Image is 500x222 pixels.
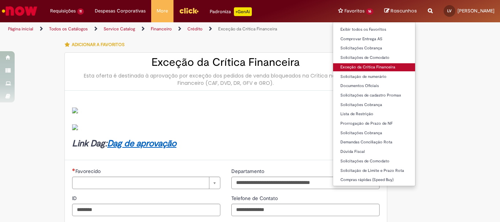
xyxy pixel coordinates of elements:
img: click_logo_yellow_360x200.png [179,5,199,16]
img: sys_attachment.do [72,108,78,113]
a: Solicitação de numerário [333,73,415,81]
strong: Link Dag: [72,138,176,149]
ul: Favoritos [333,22,415,186]
div: Esta oferta é destinada à aprovação por exceção dos pedidos de venda bloqueados na Crítica nas al... [72,72,380,87]
a: Solicitações Cobrança [333,101,415,109]
a: Solicitações de Comodato [333,157,415,165]
span: 16 [366,8,373,15]
span: Necessários [72,168,75,171]
button: Adicionar a Favoritos [64,37,128,52]
a: Solicitações de cadastro Promax [333,91,415,99]
a: Dag de aprovação [107,138,176,149]
a: Solicitação de Limite e Prazo Rota [333,167,415,175]
a: Lista de Restrição [333,110,415,118]
span: Necessários - Favorecido [75,168,102,174]
a: Financeiro [151,26,172,32]
a: Página inicial [8,26,33,32]
a: Solicitações Cobrança [333,44,415,52]
a: Comprovar Entrega AS [333,35,415,43]
img: sys_attachment.do [72,124,78,130]
a: Dúvida Fiscal [333,148,415,156]
h2: Exceção da Crítica Financeira [72,56,380,68]
span: Departamento [231,168,266,174]
span: ID [72,195,78,202]
span: More [157,7,168,15]
a: Documentos Oficiais [333,82,415,90]
input: Telefone de Contato [231,204,380,216]
a: Solicitações Cobrança [333,129,415,137]
a: Exibir todos os Favoritos [333,26,415,34]
span: Adicionar a Favoritos [72,42,124,48]
a: Demandas Conciliação Rota [333,138,415,146]
span: 11 [77,8,84,15]
span: [PERSON_NAME] [458,8,495,14]
a: Exceção da Crítica Financeira [218,26,277,32]
div: Padroniza [210,7,252,16]
p: +GenAi [234,7,252,16]
a: Service Catalog [104,26,135,32]
a: Rascunhos [384,8,417,15]
span: Despesas Corporativas [95,7,146,15]
span: Rascunhos [391,7,417,14]
input: ID [72,204,220,216]
a: Limpar campo Favorecido [72,177,220,189]
a: Exceção da Crítica Financeira [333,63,415,71]
input: Departamento [231,177,380,189]
a: Solicitações de Comodato [333,54,415,62]
span: Favoritos [344,7,365,15]
a: Crédito [187,26,202,32]
span: Telefone de Contato [231,195,279,202]
span: Requisições [50,7,76,15]
a: Compras rápidas (Speed Buy) [333,176,415,184]
a: Todos os Catálogos [49,26,88,32]
ul: Trilhas de página [5,22,328,36]
a: Prorrogação de Prazo de NF [333,120,415,128]
img: ServiceNow [1,4,38,18]
span: LV [447,8,452,13]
